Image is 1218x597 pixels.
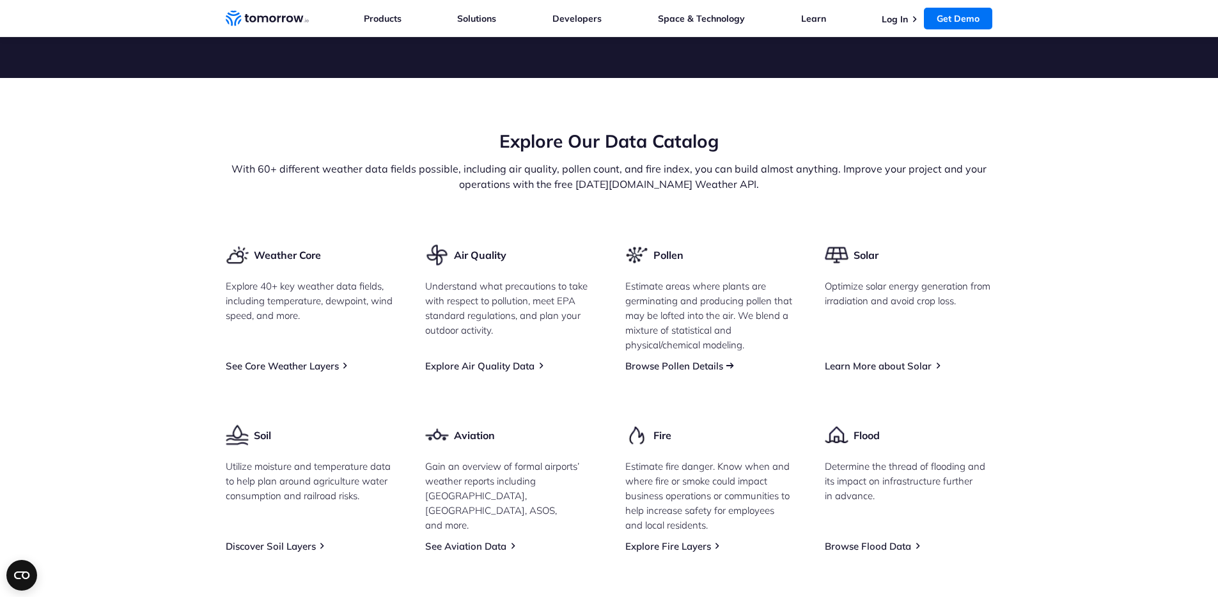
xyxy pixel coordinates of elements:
[882,13,908,25] a: Log In
[625,459,793,532] p: Estimate fire danger. Know when and where fire or smoke could impact business operations or commu...
[226,540,316,552] a: Discover Soil Layers
[425,540,506,552] a: See Aviation Data
[226,9,309,28] a: Home link
[625,279,793,352] p: Estimate areas where plants are germinating and producing pollen that may be lofted into the air....
[226,360,339,372] a: See Core Weather Layers
[425,279,593,337] p: Understand what precautions to take with respect to pollution, meet EPA standard regulations, and...
[653,248,683,262] h3: Pollen
[226,279,394,323] p: Explore 40+ key weather data fields, including temperature, dewpoint, wind speed, and more.
[854,428,880,442] h3: Flood
[552,13,602,24] a: Developers
[801,13,826,24] a: Learn
[625,540,711,552] a: Explore Fire Layers
[425,459,593,532] p: Gain an overview of formal airports’ weather reports including [GEOGRAPHIC_DATA], [GEOGRAPHIC_DAT...
[825,540,911,552] a: Browse Flood Data
[924,8,992,29] a: Get Demo
[226,129,993,153] h2: Explore Our Data Catalog
[226,161,993,192] p: With 60+ different weather data fields possible, including air quality, pollen count, and fire in...
[6,560,37,591] button: Open CMP widget
[825,279,993,308] p: Optimize solar energy generation from irradiation and avoid crop loss.
[625,360,723,372] a: Browse Pollen Details
[825,459,993,503] p: Determine the thread of flooding and its impact on infrastructure further in advance.
[854,248,878,262] h3: Solar
[254,248,321,262] h3: Weather Core
[658,13,745,24] a: Space & Technology
[454,248,506,262] h3: Air Quality
[457,13,496,24] a: Solutions
[226,459,394,503] p: Utilize moisture and temperature data to help plan around agriculture water consumption and railr...
[825,360,932,372] a: Learn More about Solar
[653,428,671,442] h3: Fire
[364,13,402,24] a: Products
[425,360,535,372] a: Explore Air Quality Data
[454,428,495,442] h3: Aviation
[254,428,271,442] h3: Soil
